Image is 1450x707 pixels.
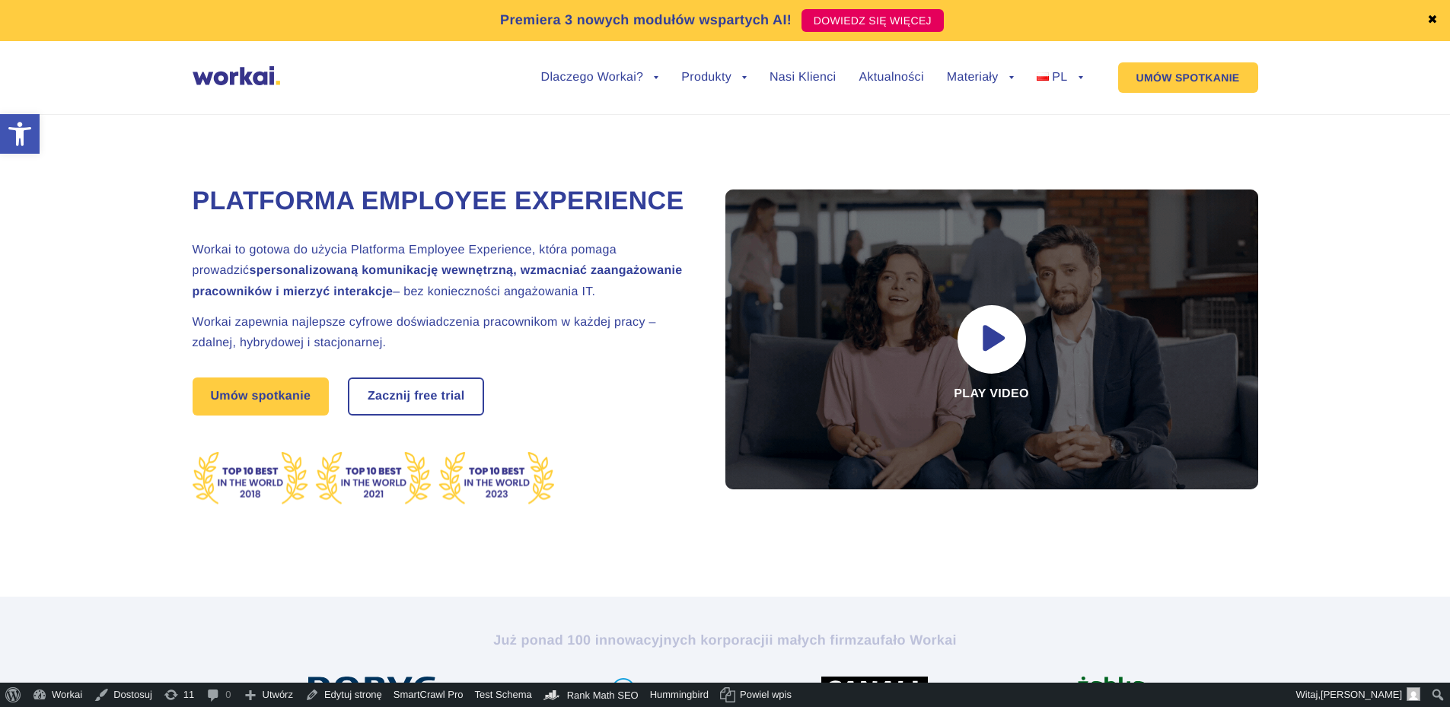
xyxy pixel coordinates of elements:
[1118,62,1258,93] a: UMÓW SPOTKANIE
[183,683,194,707] span: 11
[193,264,683,298] strong: spersonalizowaną komunikację wewnętrzną, wzmacniać zaangażowanie pracowników i mierzyć interakcje
[645,683,715,707] a: Hummingbird
[1052,71,1067,84] span: PL
[538,683,645,707] a: Kokpit Rank Math
[27,683,88,707] a: Workai
[567,689,639,701] span: Rank Math SEO
[947,72,1014,84] a: Materiały
[801,9,944,32] a: DOWIEDZ SIĘ WIĘCEJ
[769,632,856,648] i: i małych firm
[193,240,687,302] h2: Workai to gotowa do użycia Platforma Employee Experience, która pomaga prowadzić – bez koniecznoś...
[193,377,330,416] a: Umów spotkanie
[500,10,792,30] p: Premiera 3 nowych modułów wspartych AI!
[681,72,747,84] a: Produkty
[225,683,231,707] span: 0
[1291,683,1426,707] a: Witaj,
[770,72,836,84] a: Nasi Klienci
[263,683,293,707] span: Utwórz
[1427,14,1438,27] a: ✖
[299,683,388,707] a: Edytuj stronę
[193,312,687,353] h2: Workai zapewnia najlepsze cyfrowe doświadczenia pracownikom w każdej pracy – zdalnej, hybrydowej ...
[193,184,687,219] h1: Platforma Employee Experience
[303,631,1148,649] h2: Już ponad 100 innowacyjnych korporacji zaufało Workai
[541,72,659,84] a: Dlaczego Workai?
[740,683,792,707] span: Powiel wpis
[470,683,538,707] a: Test Schema
[859,72,923,84] a: Aktualności
[725,189,1258,489] div: Play video
[1321,689,1402,700] span: [PERSON_NAME]
[349,379,483,414] a: Zacznij free trial
[388,683,470,707] a: SmartCrawl Pro
[88,683,158,707] a: Dostosuj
